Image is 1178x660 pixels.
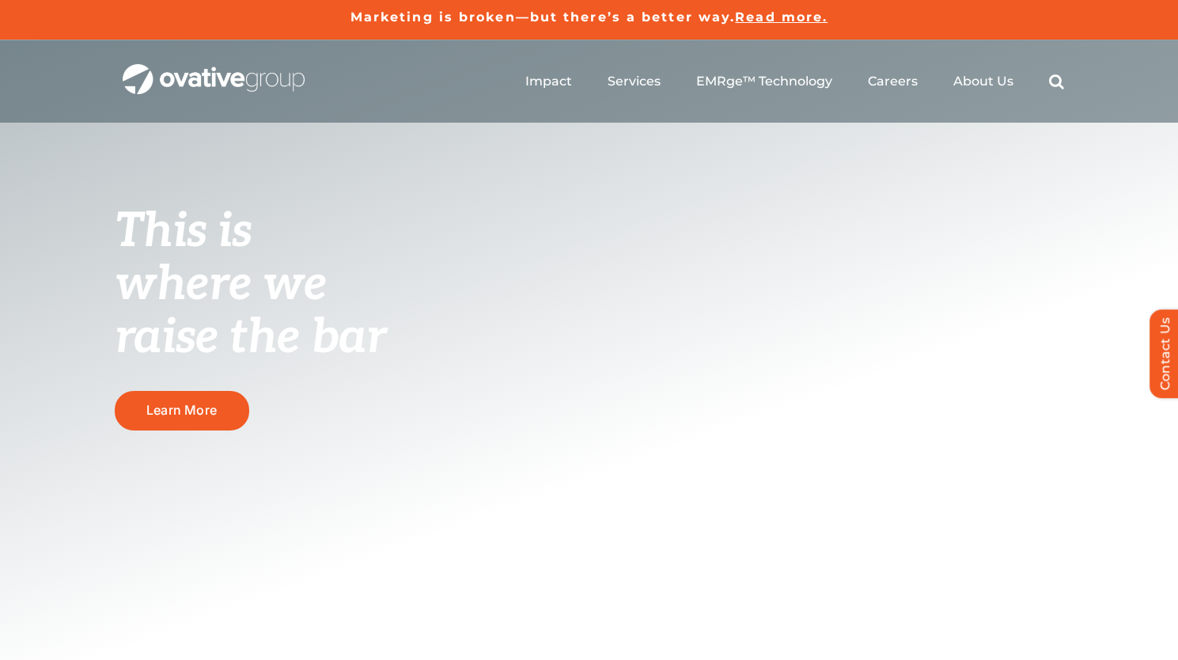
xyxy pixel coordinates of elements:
span: where we raise the bar [115,256,386,366]
a: Marketing is broken—but there’s a better way. [350,9,736,25]
a: OG_Full_horizontal_WHT [123,63,305,78]
a: Services [608,74,661,89]
a: EMRge™ Technology [696,74,832,89]
span: This is [115,203,252,260]
a: About Us [953,74,1013,89]
a: Learn More [115,391,249,430]
nav: Menu [525,56,1064,107]
a: Impact [525,74,572,89]
span: Learn More [146,403,217,418]
a: Read more. [735,9,828,25]
a: Search [1049,74,1064,89]
a: Careers [868,74,918,89]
